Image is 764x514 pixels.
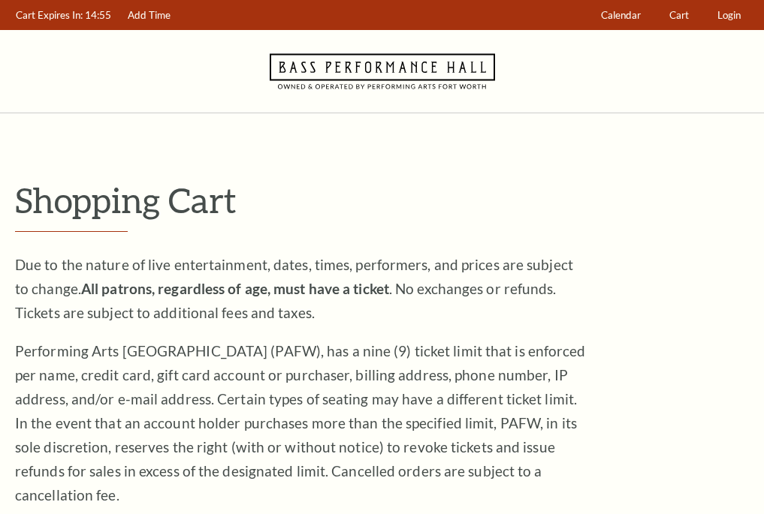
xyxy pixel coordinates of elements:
[663,1,696,30] a: Cart
[121,1,178,30] a: Add Time
[15,181,749,219] p: Shopping Cart
[717,9,741,21] span: Login
[15,256,573,321] span: Due to the nature of live entertainment, dates, times, performers, and prices are subject to chan...
[15,339,586,507] p: Performing Arts [GEOGRAPHIC_DATA] (PAFW), has a nine (9) ticket limit that is enforced per name, ...
[669,9,689,21] span: Cart
[85,9,111,21] span: 14:55
[81,280,389,297] strong: All patrons, regardless of age, must have a ticket
[711,1,748,30] a: Login
[601,9,641,21] span: Calendar
[16,9,83,21] span: Cart Expires In:
[594,1,648,30] a: Calendar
